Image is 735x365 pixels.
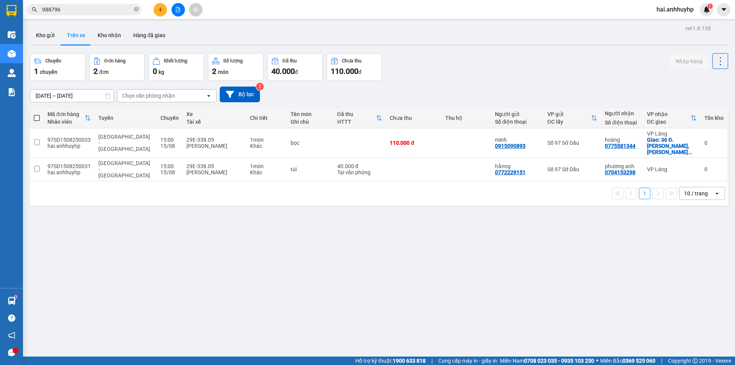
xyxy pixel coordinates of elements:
div: 29E-338.05 [186,163,242,169]
div: Chưa thu [390,115,438,121]
button: Kho gửi [30,26,61,44]
strong: 1900 633 818 [393,358,426,364]
div: Số 97 Sở Dầu [547,166,597,172]
span: [GEOGRAPHIC_DATA] - [GEOGRAPHIC_DATA] [98,134,150,152]
div: túi [291,166,330,172]
span: đ [358,69,361,75]
div: Đã thu [337,111,376,117]
span: 1 [709,3,711,9]
span: 40.000 [271,67,295,76]
button: Đã thu40.000đ [267,53,323,81]
span: aim [193,7,198,12]
img: logo-vxr [7,5,16,16]
div: hai.anhhuyhp [47,143,91,149]
span: 0 [153,67,157,76]
div: hai.anhhuyhp [47,169,91,175]
span: đơn [99,69,109,75]
span: 1 [34,67,38,76]
div: 15/08 [160,169,179,175]
div: VP gửi [547,111,591,117]
button: plus [154,3,167,16]
button: Số lượng2món [208,53,263,81]
div: Nhân viên [47,119,85,125]
div: [PERSON_NAME] [186,143,242,149]
div: Tên món [291,111,330,117]
button: caret-down [717,3,730,16]
div: Đơn hàng [105,58,126,64]
div: Khác [250,143,283,149]
div: 97SD1508250033 [47,137,91,143]
img: warehouse-icon [8,69,16,77]
div: 29E-338.05 [186,137,242,143]
div: 15:00 [160,137,179,143]
span: file-add [175,7,181,12]
div: Số 97 Sở Dầu [547,140,597,146]
div: 110.000 đ [390,140,438,146]
div: VP Láng [647,131,697,137]
div: Chuyến [160,115,179,121]
div: hoàng [605,137,639,143]
div: Chưa thu [342,58,361,64]
span: 2 [93,67,98,76]
button: Hàng đã giao [127,26,171,44]
div: Số điện thoại [495,119,540,125]
span: | [661,357,662,365]
sup: 2 [256,83,264,90]
strong: 0708 023 035 - 0935 103 250 [524,358,594,364]
div: ver 1.8.138 [685,24,711,33]
button: Chuyến1chuyến [30,53,85,81]
div: 1 món [250,137,283,143]
div: 15:00 [160,163,179,169]
span: món [218,69,229,75]
span: Miền Nam [500,357,594,365]
div: Số điện thoại [605,119,639,126]
th: Toggle SortBy [544,108,601,128]
div: Tài xế [186,119,242,125]
th: Toggle SortBy [44,108,95,128]
img: icon-new-feature [703,6,710,13]
div: VP Láng [647,166,697,172]
img: warehouse-icon [8,297,16,305]
div: Tại văn phòng [337,169,382,175]
div: 0 [704,166,724,172]
button: Trên xe [61,26,91,44]
button: Đơn hàng2đơn [89,53,145,81]
div: Xe [186,111,242,117]
span: message [8,349,15,356]
span: chuyến [40,69,57,75]
div: VP nhận [647,111,691,117]
img: solution-icon [8,88,16,96]
div: 1 món [250,163,283,169]
input: Select a date range. [30,90,114,102]
span: Hỗ trợ kỹ thuật: [355,357,426,365]
div: hằnng [495,163,540,169]
button: Chưa thu110.000đ [327,53,382,81]
div: Ghi chú [291,119,330,125]
div: Chọn văn phòng nhận [122,92,175,100]
div: 0775581344 [605,143,635,149]
span: đ [295,69,298,75]
div: 0 [704,140,724,146]
span: plus [158,7,163,12]
div: [PERSON_NAME] [186,169,242,175]
span: question-circle [8,314,15,322]
span: ... [688,149,693,155]
button: 1 [639,188,650,199]
span: close-circle [134,7,139,11]
div: Thu hộ [445,115,487,121]
div: HTTT [337,119,376,125]
div: minh [495,137,540,143]
svg: open [714,190,720,196]
th: Toggle SortBy [643,108,701,128]
span: notification [8,332,15,339]
div: 0772229151 [495,169,526,175]
span: close-circle [134,6,139,13]
div: 15/08 [160,143,179,149]
span: 2 [212,67,216,76]
div: 97SD1508250031 [47,163,91,169]
div: Khối lượng [164,58,187,64]
span: kg [158,69,164,75]
img: warehouse-icon [8,31,16,39]
span: | [431,357,433,365]
span: hai.anhhuyhp [650,5,700,14]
